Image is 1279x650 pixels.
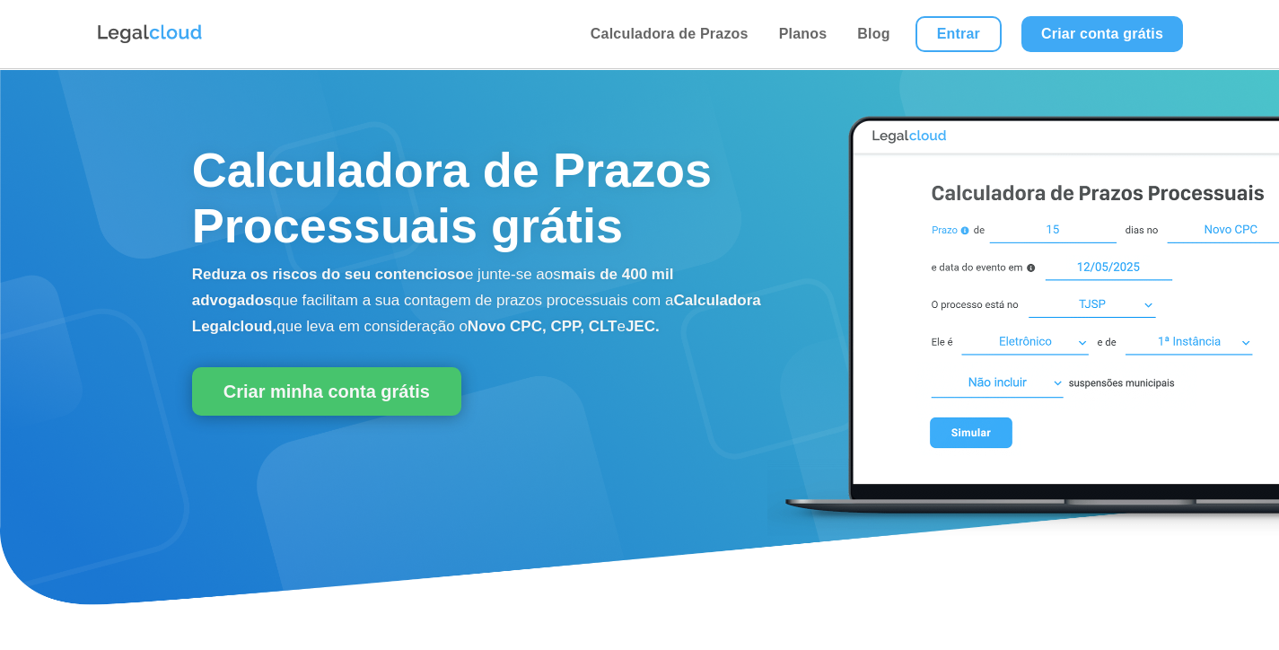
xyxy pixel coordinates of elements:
[96,22,204,46] img: Logo da Legalcloud
[468,318,618,335] b: Novo CPC, CPP, CLT
[626,318,660,335] b: JEC.
[192,367,461,416] a: Criar minha conta grátis
[192,266,674,309] b: mais de 400 mil advogados
[192,292,761,335] b: Calculadora Legalcloud,
[192,266,465,283] b: Reduza os riscos do seu contencioso
[192,143,712,252] span: Calculadora de Prazos Processuais grátis
[1021,16,1183,52] a: Criar conta grátis
[915,16,1002,52] a: Entrar
[192,262,767,339] p: e junte-se aos que facilitam a sua contagem de prazos processuais com a que leva em consideração o e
